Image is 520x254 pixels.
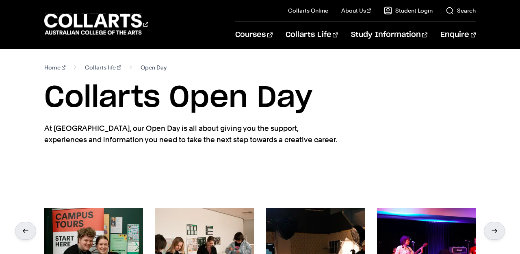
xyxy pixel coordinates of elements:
a: Collarts life [85,62,121,73]
a: Enquire [440,22,476,48]
h1: Collarts Open Day [44,80,476,116]
a: Collarts Life [286,22,338,48]
a: About Us [341,7,371,15]
div: Go to homepage [44,13,148,36]
p: At [GEOGRAPHIC_DATA], our Open Day is all about giving you the support, experiences and informati... [44,123,341,145]
a: Study Information [351,22,427,48]
a: Student Login [384,7,433,15]
a: Search [446,7,476,15]
a: Courses [235,22,272,48]
a: Collarts Online [288,7,328,15]
span: Open Day [141,62,167,73]
a: Home [44,62,66,73]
